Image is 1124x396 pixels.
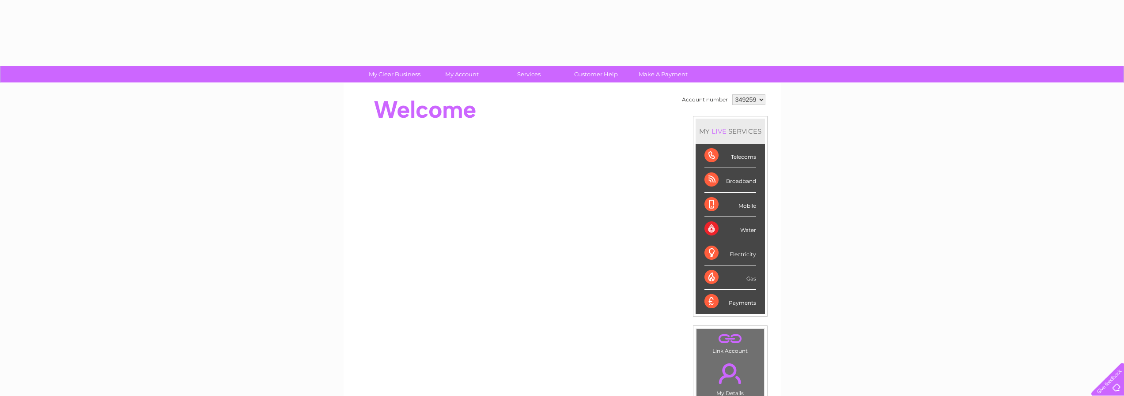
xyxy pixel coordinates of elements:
a: . [699,358,762,389]
a: My Account [425,66,498,82]
div: Mobile [704,193,756,217]
div: Telecoms [704,144,756,168]
td: Link Account [696,329,764,356]
a: Customer Help [560,66,632,82]
td: Account number [680,92,730,107]
div: Broadband [704,168,756,192]
a: Services [492,66,565,82]
a: Make A Payment [627,66,700,82]
div: MY SERVICES [696,119,765,144]
a: . [699,331,762,347]
div: Water [704,217,756,241]
div: Electricity [704,241,756,265]
div: Payments [704,290,756,314]
div: Gas [704,265,756,290]
div: LIVE [710,127,728,135]
a: My Clear Business [358,66,431,82]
